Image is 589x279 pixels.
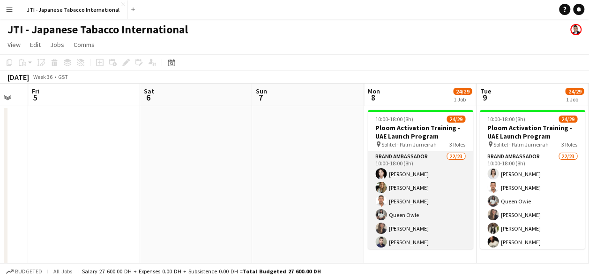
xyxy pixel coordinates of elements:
div: GST [58,73,68,80]
div: Salary 27 600.00 DH + Expenses 0.00 DH + Subsistence 0.00 DH = [82,268,321,275]
span: Sofitel - Palm Jumeirah [493,141,549,148]
span: 24/29 [559,116,577,123]
div: 1 Job [454,96,471,103]
div: [DATE] [7,72,29,82]
button: Budgeted [5,266,44,277]
app-job-card: 10:00-18:00 (8h)24/29Ploom Activation Training - UAE Launch Program Sofitel - Palm Jumeirah3 Role... [368,110,473,249]
a: Edit [26,39,45,51]
span: Mon [368,87,380,95]
a: Jobs [46,39,68,51]
span: 5 [30,92,39,103]
app-user-avatar: munjaal choksi [570,24,582,35]
span: Fri [32,87,39,95]
span: Budgeted [15,268,42,275]
button: JTI - Japanese Tabacco International [19,0,127,19]
app-job-card: 10:00-18:00 (8h)24/29Ploom Activation Training - UAE Launch Program Sofitel - Palm Jumeirah3 Role... [480,110,585,249]
h3: Ploom Activation Training - UAE Launch Program [480,124,585,140]
span: 9 [478,92,491,103]
span: Sofitel - Palm Jumeirah [381,141,437,148]
span: 7 [254,92,267,103]
span: Jobs [50,40,64,49]
span: 3 Roles [449,141,465,148]
span: 24/29 [565,88,584,95]
span: 10:00-18:00 (8h) [487,116,525,123]
span: Total Budgeted 27 600.00 DH [243,268,321,275]
span: Edit [30,40,41,49]
a: Comms [70,39,98,51]
span: 24/29 [447,116,465,123]
span: All jobs [52,268,74,275]
span: Sun [256,87,267,95]
h3: Ploom Activation Training - UAE Launch Program [368,124,473,140]
span: Week 36 [31,73,54,80]
h1: JTI - Japanese Tabacco International [7,23,188,37]
span: 8 [366,92,380,103]
span: 10:00-18:00 (8h) [375,116,413,123]
a: View [4,39,24,51]
span: 6 [142,92,154,103]
span: 3 Roles [561,141,577,148]
span: Comms [74,40,95,49]
span: Tue [480,87,491,95]
div: 1 Job [566,96,583,103]
span: Sat [144,87,154,95]
span: View [7,40,21,49]
span: 24/29 [453,88,472,95]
